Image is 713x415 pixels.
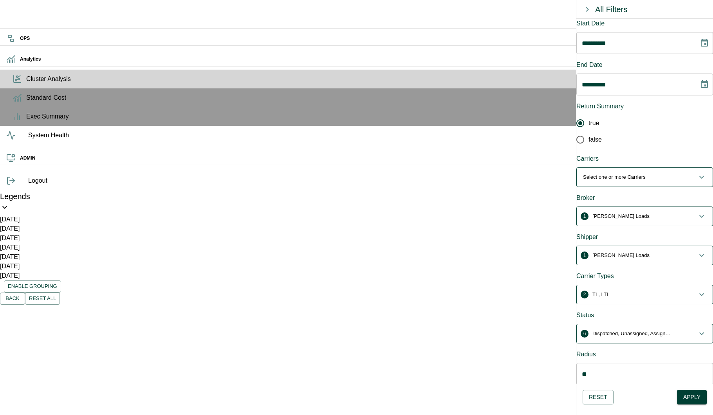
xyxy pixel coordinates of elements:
div: Status [576,311,713,320]
div: Shipper [576,232,713,242]
button: 2TL, LTL [577,285,713,304]
button: 1[PERSON_NAME] Loads [577,207,713,226]
p: [PERSON_NAME] Loads [592,252,650,259]
span: Exec Summary [26,112,707,121]
div: Broker [576,193,713,203]
div: End Date [576,60,713,70]
p: TL, LTL [592,291,610,298]
div: Return Summary [576,102,713,111]
span: Standard Cost [26,93,707,102]
h6: OPS [20,35,707,42]
button: Apply [677,390,707,404]
span: 2 [581,291,588,298]
div: All Filters [595,3,627,16]
button: Choose date, selected date is Aug 18, 2025 [697,77,712,92]
h6: ADMIN [20,155,707,162]
span: 1 [581,212,588,220]
p: Dispatched, Unassigned, Assigned, Pending, Cancelled, Completed [592,330,671,338]
div: Radius [576,350,713,359]
div: Carrier Types [576,271,713,281]
button: 1[PERSON_NAME] Loads [577,246,713,265]
h6: Analytics [20,56,707,63]
span: false [588,135,602,144]
span: true [588,119,599,128]
span: Logout [28,176,707,185]
span: 1 [581,252,588,259]
div: Start Date [576,19,713,28]
button: Choose date, selected date is Jul 1, 2025 [697,35,712,51]
div: Carriers [576,154,713,163]
span: Cluster Analysis [26,74,707,84]
span: System Health [28,131,707,140]
p: [PERSON_NAME] Loads [592,212,650,220]
button: 6Dispatched, Unassigned, Assigned, Pending, Cancelled, Completed [577,324,713,343]
p: Select one or more Carriers [583,173,646,181]
button: Select one or more Carriers [577,168,713,187]
span: 6 [581,330,588,338]
button: Reset [583,390,614,404]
